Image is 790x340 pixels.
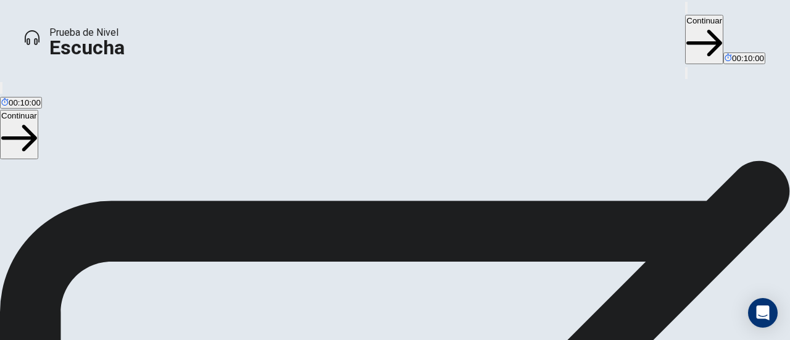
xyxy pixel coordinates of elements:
[723,52,765,64] button: 00:10:00
[732,54,764,63] span: 00:10:00
[685,15,723,64] button: Continuar
[9,98,41,107] span: 00:10:00
[748,298,778,328] div: Open Intercom Messenger
[49,40,125,55] h1: Escucha
[49,25,125,40] span: Prueba de Nivel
